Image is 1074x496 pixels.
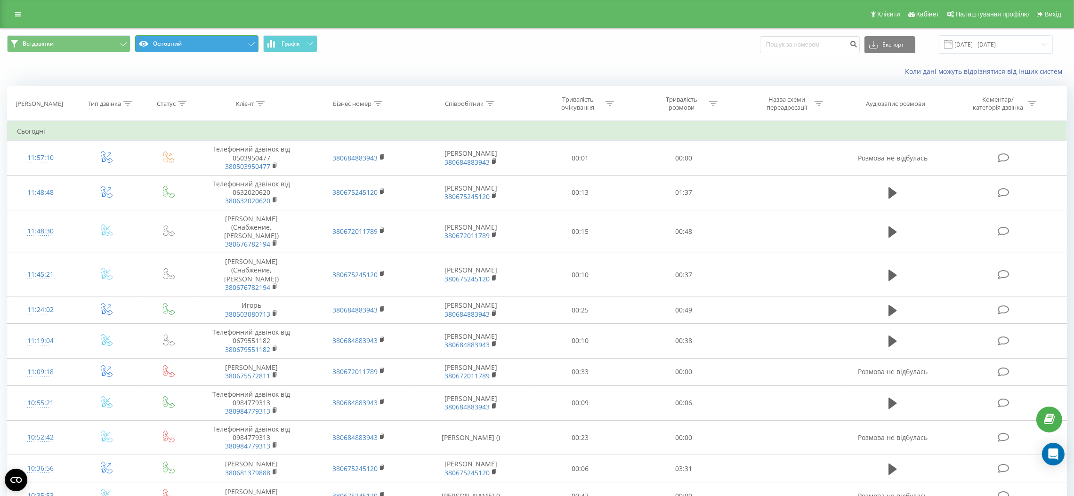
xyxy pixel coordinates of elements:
span: Розмова не відбулась [858,433,928,442]
div: Назва схеми переадресації [762,96,812,112]
a: 380675245120 [332,270,378,279]
td: [PERSON_NAME] [413,358,529,385]
td: Телефонний дзвінок від 0984779313 [198,385,305,420]
span: Кабінет [916,10,939,18]
td: [PERSON_NAME] [413,141,529,176]
button: Open CMP widget [5,469,27,491]
td: [PERSON_NAME] [198,455,305,482]
div: 11:09:18 [17,363,64,381]
a: 380684883943 [444,310,490,319]
a: 380684883943 [332,398,378,407]
a: 380684883943 [444,340,490,349]
div: 11:24:02 [17,301,64,319]
td: Сьогодні [8,122,1067,141]
td: [PERSON_NAME] [413,385,529,420]
button: Графік [263,35,317,52]
td: Телефонний дзвінок від 0632020620 [198,175,305,210]
a: 380675245120 [332,188,378,197]
div: 10:36:56 [17,459,64,478]
span: Вихід [1045,10,1061,18]
a: 380675245120 [444,192,490,201]
a: 380672011789 [444,231,490,240]
td: 03:31 [632,455,735,482]
a: 380684883943 [444,158,490,167]
a: 380984779313 [225,407,270,416]
td: 00:23 [529,420,632,455]
td: [PERSON_NAME] [413,253,529,296]
div: [PERSON_NAME] [16,100,63,108]
div: Open Intercom Messenger [1042,443,1065,465]
td: [PERSON_NAME] (Снабжение, [PERSON_NAME]) [198,253,305,296]
td: 00:37 [632,253,735,296]
td: 00:48 [632,210,735,253]
td: [PERSON_NAME] [413,324,529,359]
td: [PERSON_NAME] (Снабжение, [PERSON_NAME]) [198,210,305,253]
td: [PERSON_NAME] [413,175,529,210]
a: 380984779313 [225,441,270,450]
a: 380503950477 [225,162,270,171]
div: 11:57:10 [17,149,64,167]
td: Телефонний дзвінок від 0503950477 [198,141,305,176]
span: Графік [282,40,300,47]
a: 380675245120 [332,464,378,473]
a: 380672011789 [332,367,378,376]
td: 00:25 [529,296,632,324]
div: 10:52:42 [17,428,64,447]
td: 00:01 [529,141,632,176]
a: 380684883943 [332,433,378,442]
a: 380675245120 [444,468,490,477]
td: 00:09 [529,385,632,420]
a: 380684883943 [332,336,378,345]
td: 00:10 [529,253,632,296]
div: Бізнес номер [333,100,371,108]
a: 380684883943 [444,402,490,411]
button: Експорт [864,36,915,53]
td: 00:13 [529,175,632,210]
td: 00:15 [529,210,632,253]
td: [PERSON_NAME] [413,210,529,253]
td: 01:37 [632,175,735,210]
input: Пошук за номером [760,36,860,53]
td: 00:06 [529,455,632,482]
td: [PERSON_NAME] [413,296,529,324]
td: Телефонний дзвінок від 0984779313 [198,420,305,455]
div: 11:19:04 [17,332,64,350]
span: Всі дзвінки [23,40,54,48]
div: Аудіозапис розмови [866,100,926,108]
a: 380632020620 [225,196,270,205]
div: 11:48:30 [17,222,64,240]
td: Телефонний дзвінок від 0679551182 [198,324,305,359]
td: 00:00 [632,420,735,455]
span: Налаштування профілю [955,10,1029,18]
a: 380503080713 [225,310,270,319]
td: [PERSON_NAME] [413,455,529,482]
td: 00:49 [632,296,735,324]
a: 380675245120 [444,274,490,283]
a: 380681379888 [225,468,270,477]
a: 380675572811 [225,371,270,380]
td: 00:10 [529,324,632,359]
a: 380676782194 [225,240,270,248]
span: Клієнти [877,10,900,18]
a: 380684883943 [332,305,378,314]
a: Коли дані можуть відрізнятися вiд інших систем [905,67,1067,76]
div: 11:48:48 [17,184,64,202]
div: Тривалість розмови [656,96,707,112]
span: Розмова не відбулась [858,367,928,376]
div: 11:45:21 [17,265,64,284]
td: 00:38 [632,324,735,359]
td: 00:33 [529,358,632,385]
button: Основний [135,35,258,52]
td: [PERSON_NAME] () [413,420,529,455]
a: 380672011789 [444,371,490,380]
td: 00:00 [632,141,735,176]
div: Тип дзвінка [88,100,121,108]
td: 00:06 [632,385,735,420]
td: [PERSON_NAME] [198,358,305,385]
div: Співробітник [445,100,484,108]
a: 380672011789 [332,227,378,236]
td: Игорь [198,296,305,324]
a: 380684883943 [332,153,378,162]
a: 380679551182 [225,345,270,354]
button: Всі дзвінки [7,35,130,52]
